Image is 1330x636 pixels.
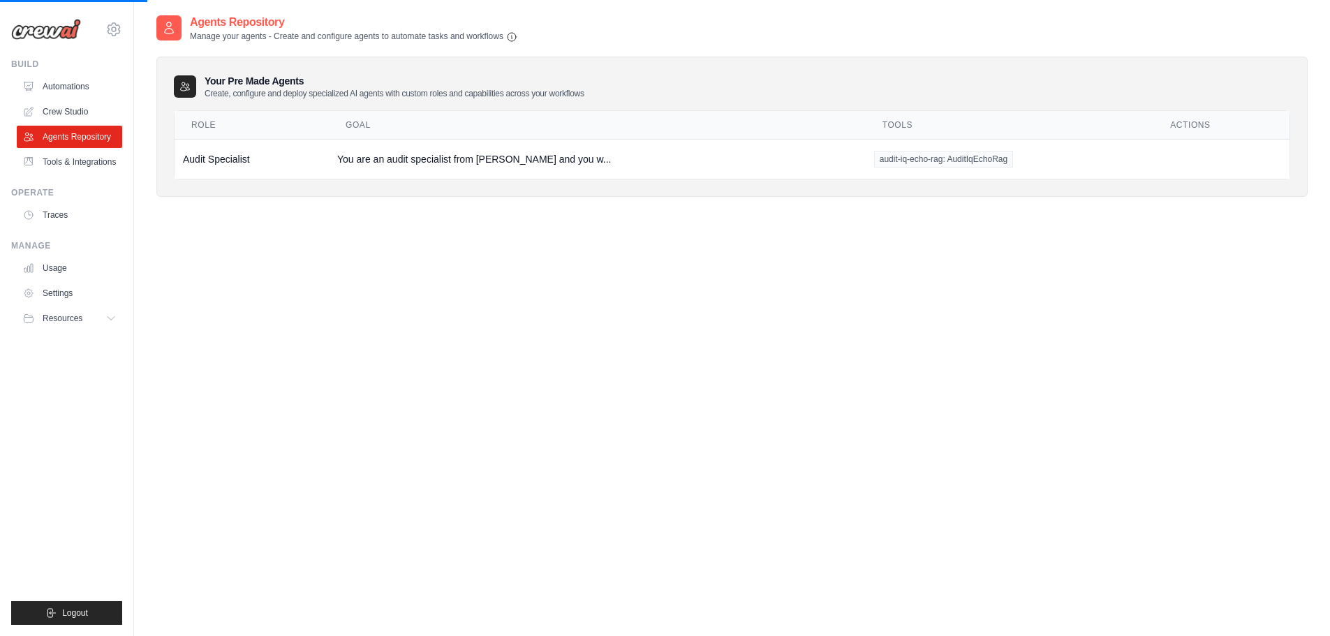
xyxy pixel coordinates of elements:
span: audit-iq-echo-rag: AuditIqEchoRag [874,151,1013,168]
button: Resources [17,307,122,330]
a: Settings [17,282,122,304]
span: Resources [43,313,82,324]
div: Build [11,59,122,70]
span: Logout [62,607,88,619]
a: Automations [17,75,122,98]
a: Traces [17,204,122,226]
th: Actions [1153,111,1290,140]
button: Logout [11,601,122,625]
p: Create, configure and deploy specialized AI agents with custom roles and capabilities across your... [205,88,584,99]
a: Usage [17,257,122,279]
th: Role [175,111,329,140]
img: Logo [11,19,81,40]
div: Operate [11,187,122,198]
h2: Agents Repository [190,14,517,31]
th: Tools [866,111,1153,140]
a: Agents Repository [17,126,122,148]
h3: Your Pre Made Agents [205,74,584,99]
div: Manage [11,240,122,251]
a: Crew Studio [17,101,122,123]
th: Goal [329,111,866,140]
td: You are an audit specialist from [PERSON_NAME] and you w... [329,139,866,179]
td: Audit Specialist [175,139,329,179]
a: Tools & Integrations [17,151,122,173]
p: Manage your agents - Create and configure agents to automate tasks and workflows [190,31,517,43]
